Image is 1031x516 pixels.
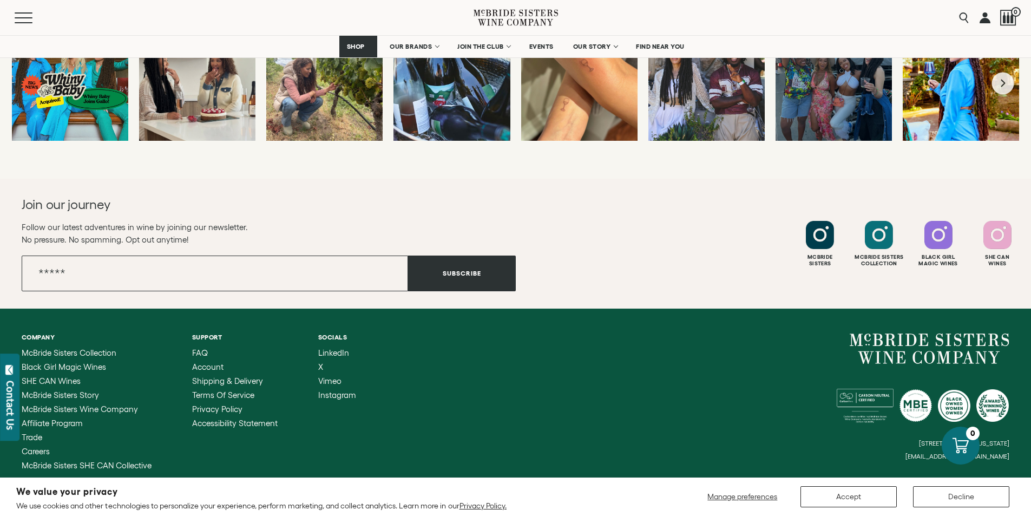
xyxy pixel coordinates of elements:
[266,25,383,141] a: It’s officially harvest season in California, and we’re out in the vines, che...
[22,377,152,386] a: SHE CAN Wines
[910,254,967,267] div: Black Girl Magic Wines
[22,196,466,213] h2: Join our journey
[913,486,1009,507] button: Decline
[905,453,1009,460] small: [EMAIL_ADDRESS][DOMAIN_NAME]
[22,404,138,414] span: McBride Sisters Wine Company
[192,348,208,357] span: FAQ
[22,447,50,456] span: Careers
[22,376,81,386] span: SHE CAN Wines
[22,391,152,400] a: McBride Sisters Story
[992,72,1014,94] button: Next slide
[450,36,517,57] a: JOIN THE CLUB
[192,363,278,371] a: Account
[408,256,516,291] button: Subscribe
[522,36,561,57] a: EVENTS
[192,405,278,414] a: Privacy Policy
[22,221,516,246] p: Follow our latest adventures in wine by joining our newsletter. No pressure. No spamming. Opt out...
[919,440,1009,447] small: [STREET_ADDRESS][US_STATE]
[390,43,432,50] span: OUR BRANDS
[192,349,278,357] a: FAQ
[22,256,408,291] input: Email
[318,362,323,371] span: X
[966,427,980,440] div: 0
[318,377,356,386] a: Vimeo
[969,254,1026,267] div: She Can Wines
[22,461,152,470] a: McBride Sisters SHE CAN Collective
[192,404,242,414] span: Privacy Policy
[318,349,356,357] a: LinkedIn
[22,363,152,371] a: Black Girl Magic Wines
[12,25,128,141] a: Exciting News! Whiny Baby has been acquired by Gallo. Two years ago, we part...
[393,25,510,141] a: The wine was flowing, the music was soulful, and the energy? Unmatched. Here...
[318,390,356,400] span: Instagram
[318,348,349,357] span: LinkedIn
[192,377,278,386] a: Shipping & Delivery
[903,25,1019,141] a: Happy Birthday to our very own ROBIN Today we raise a glass of McBride Sist...
[22,433,42,442] span: Trade
[5,381,16,430] div: Contact Us
[346,43,365,50] span: SHOP
[910,221,967,267] a: Follow Black Girl Magic Wines on Instagram Black GirlMagic Wines
[648,25,765,141] a: Wine was flowing, music was bumping, and good vibes all around . We had a tim...
[318,376,342,386] span: Vimeo
[22,349,152,357] a: McBride Sisters Collection
[850,334,1009,364] a: McBride Sisters Wine Company
[192,391,278,400] a: Terms of Service
[701,486,784,507] button: Manage preferences
[792,254,848,267] div: Mcbride Sisters
[22,433,152,442] a: Trade
[851,221,907,267] a: Follow McBride Sisters Collection on Instagram Mcbride SistersCollection
[459,501,507,510] a: Privacy Policy.
[573,43,611,50] span: OUR STORY
[318,363,356,371] a: X
[792,221,848,267] a: Follow McBride Sisters on Instagram McbrideSisters
[636,43,685,50] span: FIND NEAR YOU
[629,36,692,57] a: FIND NEAR YOU
[776,25,892,141] a: Day one of @bluenotejazzfestival was a success! See you all tomorrow at the @...
[707,492,777,501] span: Manage preferences
[566,36,624,57] a: OUR STORY
[318,391,356,400] a: Instagram
[22,419,152,428] a: Affiliate Program
[339,36,377,57] a: SHOP
[851,254,907,267] div: Mcbride Sisters Collection
[457,43,504,50] span: JOIN THE CLUB
[192,419,278,428] a: Accessibility Statement
[192,376,263,386] span: Shipping & Delivery
[22,362,106,371] span: Black Girl Magic Wines
[22,405,152,414] a: McBride Sisters Wine Company
[22,419,83,428] span: Affiliate Program
[22,348,116,357] span: McBride Sisters Collection
[969,221,1026,267] a: Follow SHE CAN Wines on Instagram She CanWines
[192,390,254,400] span: Terms of Service
[16,501,507,511] p: We use cookies and other technologies to personalize your experience, perform marketing, and coll...
[1011,7,1021,17] span: 0
[383,36,445,57] a: OUR BRANDS
[800,486,897,507] button: Accept
[15,12,54,23] button: Mobile Menu Trigger
[529,43,554,50] span: EVENTS
[521,25,638,141] a: Birthday ink 🍷✨ My daughter and I got matching wine glass tattoos as a symb...
[16,487,507,497] h2: We value your privacy
[139,25,255,141] a: Cooking up something fun (literally!). Can’t wait to share it with you, stay ...
[22,390,99,400] span: McBride Sisters Story
[192,419,278,428] span: Accessibility Statement
[22,447,152,456] a: Careers
[192,362,224,371] span: Account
